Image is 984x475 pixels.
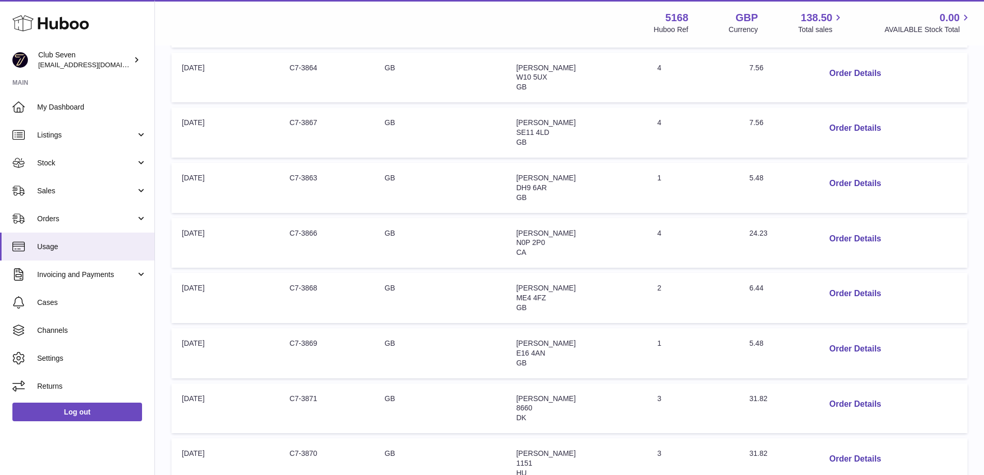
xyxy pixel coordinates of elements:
span: GB [516,303,526,312]
td: C7-3868 [279,273,374,323]
span: Cases [37,298,147,308]
img: info@wearclubseven.com [12,52,28,68]
button: Order Details [821,283,889,304]
span: 138.50 [801,11,832,25]
button: Order Details [821,339,889,360]
span: [PERSON_NAME] [516,449,575,457]
span: [PERSON_NAME] [516,339,575,347]
span: W10 5UX [516,73,547,81]
button: Order Details [821,118,889,139]
button: Order Details [821,173,889,194]
span: Sales [37,186,136,196]
button: Order Details [821,63,889,84]
span: GB [516,193,526,202]
td: [DATE] [171,108,279,158]
span: CA [516,248,526,256]
td: 4 [647,53,739,103]
td: [DATE] [171,328,279,378]
span: AVAILABLE Stock Total [884,25,972,35]
td: C7-3867 [279,108,374,158]
td: 2 [647,273,739,323]
span: 7.56 [749,118,763,127]
td: GB [374,384,506,434]
strong: 5168 [665,11,689,25]
td: C7-3871 [279,384,374,434]
span: Channels [37,326,147,335]
span: Returns [37,381,147,391]
td: 1 [647,163,739,213]
div: Club Seven [38,50,131,70]
span: 5.48 [749,174,763,182]
span: 31.82 [749,449,768,457]
span: ME4 4FZ [516,294,546,302]
span: Total sales [798,25,844,35]
td: [DATE] [171,384,279,434]
div: Huboo Ref [654,25,689,35]
span: 5.48 [749,339,763,347]
span: 24.23 [749,229,768,237]
span: [PERSON_NAME] [516,394,575,403]
span: 31.82 [749,394,768,403]
span: DH9 6AR [516,183,546,192]
span: Invoicing and Payments [37,270,136,280]
span: GB [516,359,526,367]
td: [DATE] [171,273,279,323]
span: [EMAIL_ADDRESS][DOMAIN_NAME] [38,60,152,69]
span: DK [516,413,526,422]
td: GB [374,218,506,268]
td: GB [374,328,506,378]
td: C7-3864 [279,53,374,103]
td: GB [374,163,506,213]
span: N0P 2P0 [516,238,545,247]
span: GB [516,138,526,146]
td: [DATE] [171,53,279,103]
td: C7-3863 [279,163,374,213]
div: Currency [729,25,758,35]
td: [DATE] [171,218,279,268]
strong: GBP [736,11,758,25]
span: [PERSON_NAME] [516,174,575,182]
td: GB [374,53,506,103]
span: [PERSON_NAME] [516,229,575,237]
td: 4 [647,108,739,158]
button: Order Details [821,394,889,415]
span: [PERSON_NAME] [516,64,575,72]
span: 1151 [516,459,532,467]
span: E16 4AN [516,349,545,357]
span: Stock [37,158,136,168]
span: 0.00 [940,11,960,25]
span: SE11 4LD [516,128,549,136]
td: 4 [647,218,739,268]
a: Log out [12,403,142,421]
td: 1 [647,328,739,378]
button: Order Details [821,228,889,250]
span: 6.44 [749,284,763,292]
span: [PERSON_NAME] [516,118,575,127]
td: C7-3866 [279,218,374,268]
span: 8660 [516,404,532,412]
td: C7-3869 [279,328,374,378]
span: [PERSON_NAME] [516,284,575,292]
td: GB [374,273,506,323]
span: 7.56 [749,64,763,72]
span: Usage [37,242,147,252]
a: 138.50 Total sales [798,11,844,35]
td: 3 [647,384,739,434]
button: Order Details [821,449,889,470]
span: Orders [37,214,136,224]
span: Listings [37,130,136,140]
span: My Dashboard [37,102,147,112]
span: Settings [37,354,147,363]
td: [DATE] [171,163,279,213]
a: 0.00 AVAILABLE Stock Total [884,11,972,35]
span: GB [516,83,526,91]
td: GB [374,108,506,158]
